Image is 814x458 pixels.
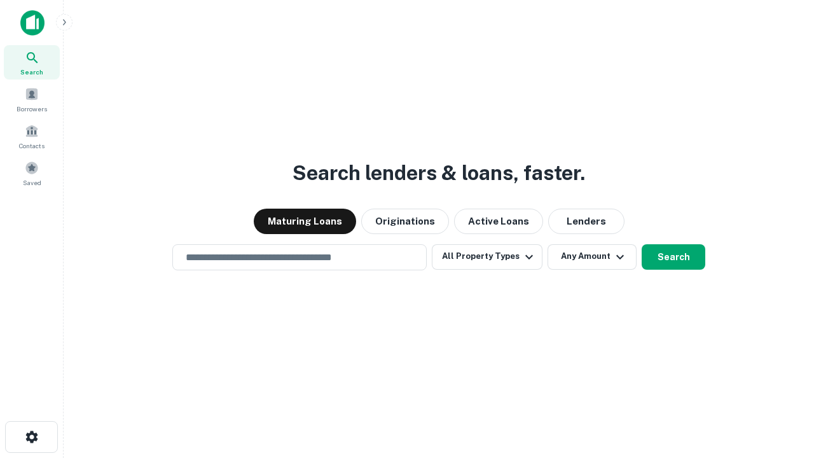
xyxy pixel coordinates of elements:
[17,104,47,114] span: Borrowers
[432,244,542,270] button: All Property Types
[20,67,43,77] span: Search
[361,209,449,234] button: Originations
[750,356,814,417] iframe: Chat Widget
[19,141,45,151] span: Contacts
[642,244,705,270] button: Search
[4,82,60,116] a: Borrowers
[23,177,41,188] span: Saved
[254,209,356,234] button: Maturing Loans
[454,209,543,234] button: Active Loans
[20,10,45,36] img: capitalize-icon.png
[548,209,624,234] button: Lenders
[293,158,585,188] h3: Search lenders & loans, faster.
[4,45,60,80] a: Search
[548,244,637,270] button: Any Amount
[4,119,60,153] a: Contacts
[4,156,60,190] a: Saved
